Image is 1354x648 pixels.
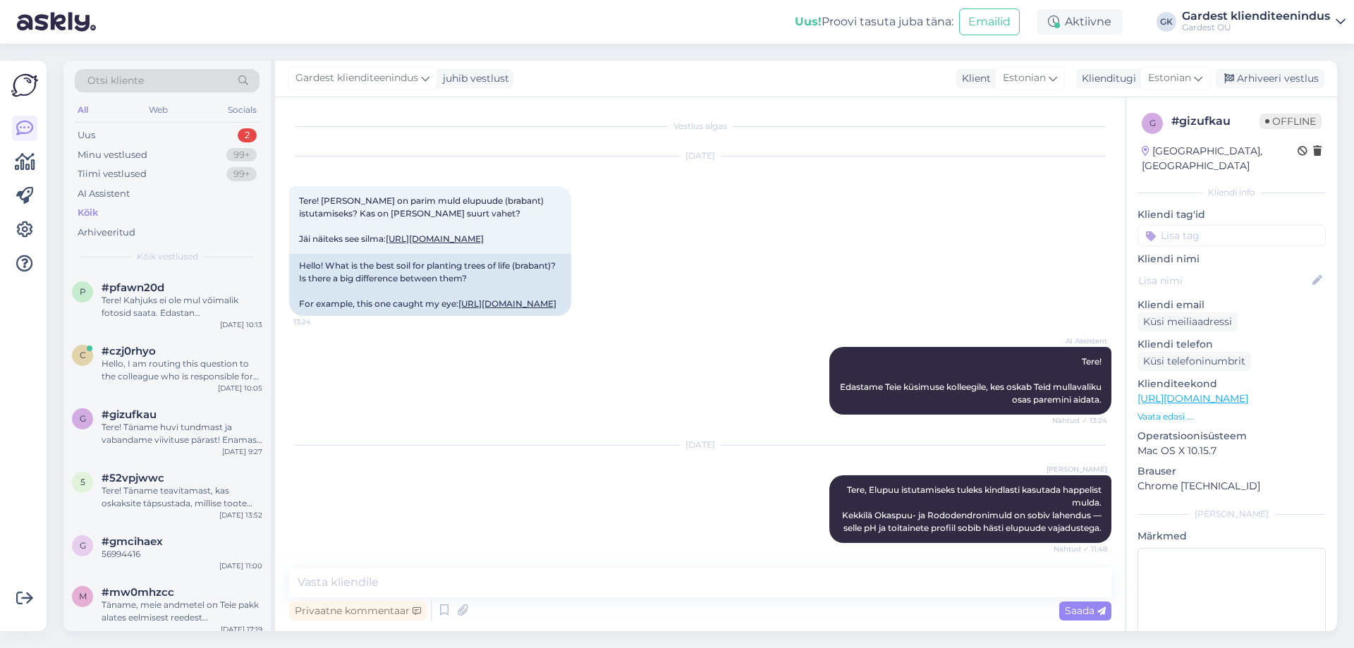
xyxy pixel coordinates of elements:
[1182,11,1330,22] div: Gardest klienditeenindus
[1138,508,1326,520] div: [PERSON_NAME]
[289,601,427,621] div: Privaatne kommentaar
[102,484,262,510] div: Tere! Täname teavitamast, kas oskaksite täpsustada, millise toote otsingul Teil kuvab nii.
[1138,529,1326,544] p: Märkmed
[222,446,262,457] div: [DATE] 9:27
[1138,352,1251,371] div: Küsi telefoninumbrit
[1138,392,1248,405] a: [URL][DOMAIN_NAME]
[959,8,1020,35] button: Emailid
[11,72,38,99] img: Askly Logo
[293,317,346,327] span: 13:24
[1148,71,1191,86] span: Estonian
[842,484,1104,533] span: Tere, Elupuu istutamiseks tuleks kindlasti kasutada happelist mulda. Kekkilä Okaspuu- ja Rododend...
[1138,298,1326,312] p: Kliendi email
[1138,273,1310,288] input: Lisa nimi
[1047,464,1107,475] span: [PERSON_NAME]
[146,101,171,119] div: Web
[1138,479,1326,494] p: Chrome [TECHNICAL_ID]
[102,586,174,599] span: #mw0mhzcc
[78,187,130,201] div: AI Assistent
[87,73,144,88] span: Otsi kliente
[1138,377,1326,391] p: Klienditeekond
[102,408,157,421] span: #gizufkau
[102,294,262,319] div: Tere! Kahjuks ei ole mul võimalik fotosid saata. Edastan [PERSON_NAME] päringu kolleegile, kes sa...
[1182,22,1330,33] div: Gardest OÜ
[1216,69,1324,88] div: Arhiveeri vestlus
[1003,71,1046,86] span: Estonian
[80,477,85,487] span: 5
[1138,207,1326,222] p: Kliendi tag'id
[1149,118,1156,128] span: g
[386,233,484,244] a: [URL][DOMAIN_NAME]
[1138,312,1238,331] div: Küsi meiliaadressi
[137,250,198,263] span: Kõik vestlused
[78,206,98,220] div: Kõik
[1260,114,1322,129] span: Offline
[289,120,1111,133] div: Vestlus algas
[1037,9,1123,35] div: Aktiivne
[102,421,262,446] div: Tere! Täname huvi tundmast ja vabandame viivituse pärast! Enamasti on tootel tarneaeg 3-7 päeva. ...
[80,286,86,297] span: p
[219,510,262,520] div: [DATE] 13:52
[75,101,91,119] div: All
[102,345,156,357] span: #czj0rhyo
[1138,252,1326,267] p: Kliendi nimi
[289,254,571,316] div: Hello! What is the best soil for planting trees of life (brabant)? Is there a big difference betw...
[78,226,135,240] div: Arhiveeritud
[220,319,262,330] div: [DATE] 10:13
[1054,336,1107,346] span: AI Assistent
[299,195,546,244] span: Tere! [PERSON_NAME] on parim muld elupuude (brabant) istutamiseks? Kas on [PERSON_NAME] suurt vah...
[1138,429,1326,444] p: Operatsioonisüsteem
[1076,71,1136,86] div: Klienditugi
[1138,410,1326,423] p: Vaata edasi ...
[80,413,86,424] span: g
[102,281,164,294] span: #pfawn20d
[102,535,163,548] span: #gmcihaex
[295,71,418,86] span: Gardest klienditeenindus
[458,298,556,309] a: [URL][DOMAIN_NAME]
[78,167,147,181] div: Tiimi vestlused
[221,624,262,635] div: [DATE] 17:19
[102,472,164,484] span: #52vpjwwc
[1171,113,1260,130] div: # gizufkau
[1065,604,1106,617] span: Saada
[219,561,262,571] div: [DATE] 11:00
[1138,225,1326,246] input: Lisa tag
[1138,186,1326,199] div: Kliendi info
[1138,444,1326,458] p: Mac OS X 10.15.7
[78,128,95,142] div: Uus
[238,128,257,142] div: 2
[437,71,509,86] div: juhib vestlust
[1182,11,1346,33] a: Gardest klienditeenindusGardest OÜ
[225,101,260,119] div: Socials
[289,439,1111,451] div: [DATE]
[1138,337,1326,352] p: Kliendi telefon
[226,167,257,181] div: 99+
[1052,415,1107,426] span: Nähtud ✓ 13:24
[1138,464,1326,479] p: Brauser
[102,357,262,383] div: Hello, I am routing this question to the colleague who is responsible for this topic. The reply m...
[1142,144,1298,173] div: [GEOGRAPHIC_DATA], [GEOGRAPHIC_DATA]
[226,148,257,162] div: 99+
[1157,12,1176,32] div: GK
[795,13,953,30] div: Proovi tasuta juba täna:
[80,350,86,360] span: c
[79,591,87,601] span: m
[102,548,262,561] div: 56994416
[78,148,147,162] div: Minu vestlused
[218,383,262,393] div: [DATE] 10:05
[956,71,991,86] div: Klient
[795,15,822,28] b: Uus!
[80,540,86,551] span: g
[1054,544,1107,554] span: Nähtud ✓ 11:48
[289,149,1111,162] div: [DATE]
[102,599,262,624] div: Täname, meie andmetel on Teie pakk alates eelmisest reedest pakiautomaadis ootel. Palun edastage ...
